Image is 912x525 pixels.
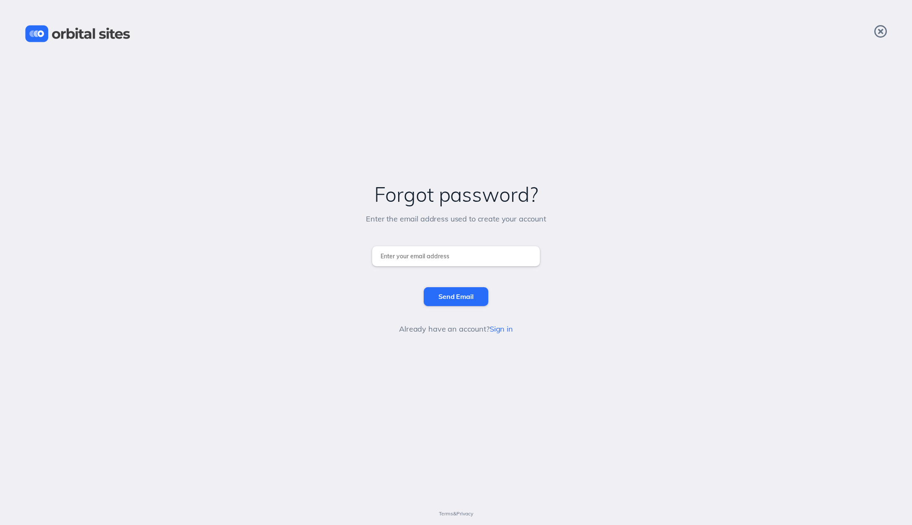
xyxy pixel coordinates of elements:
[372,325,540,334] h5: Already have an account?
[424,287,488,306] input: Send Email
[439,510,453,517] a: Terms
[8,183,904,206] h2: Forgot password?
[366,215,546,224] h5: Enter the email address used to create your account
[372,246,540,266] input: Enter your email address
[25,25,130,42] img: Orbital Sites Logo
[456,510,473,517] a: Privacy
[490,324,513,334] a: Sign in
